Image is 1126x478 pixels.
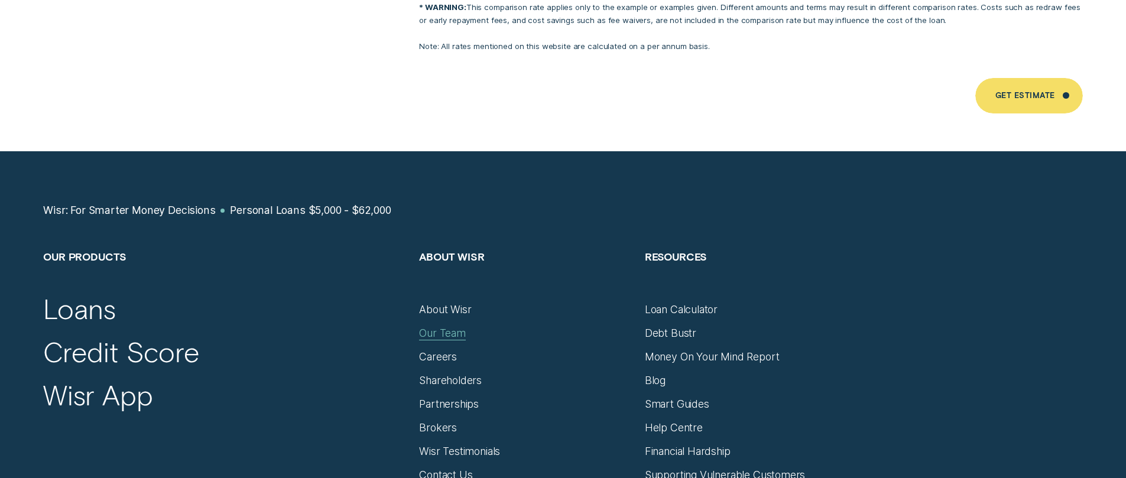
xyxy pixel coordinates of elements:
[419,250,631,303] h2: About Wisr
[419,327,466,340] a: Our Team
[419,421,457,434] a: Brokers
[645,350,780,363] a: Money On Your Mind Report
[975,78,1082,113] a: Get Estimate
[43,378,152,412] a: Wisr App
[419,1,1082,27] p: This comparison rate applies only to the example or examples given. Different amounts and terms m...
[645,327,696,340] a: Debt Bustr
[43,204,215,217] a: Wisr: For Smarter Money Decisions
[645,250,857,303] h2: Resources
[419,40,1082,53] p: Note: All rates mentioned on this website are calculated on a per annum basis.
[645,398,709,411] a: Smart Guides
[419,2,466,12] strong: * WARNING:
[645,303,718,316] a: Loan Calculator
[419,350,457,363] a: Careers
[43,250,406,303] h2: Our Products
[230,204,391,217] a: Personal Loans $5,000 - $62,000
[419,398,479,411] a: Partnerships
[645,374,666,387] a: Blog
[419,303,471,316] a: About Wisr
[645,445,731,458] a: Financial Hardship
[419,445,500,458] a: Wisr Testimonials
[43,335,199,369] a: Credit Score
[419,374,482,387] a: Shareholders
[645,421,703,434] a: Help Centre
[43,292,115,326] a: Loans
